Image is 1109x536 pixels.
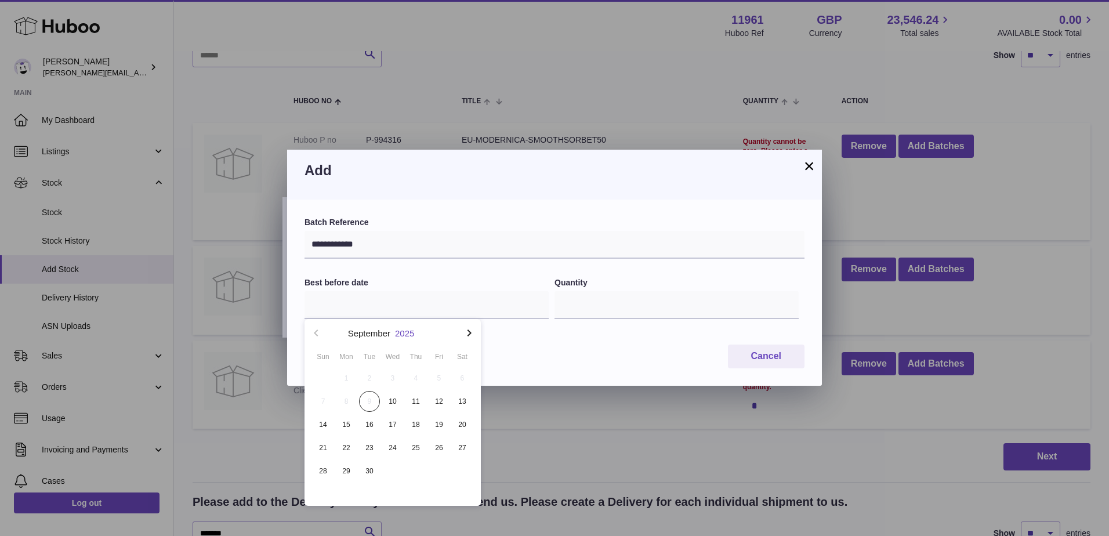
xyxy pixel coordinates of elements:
[427,352,451,362] div: Fri
[452,437,473,458] span: 27
[358,459,381,483] button: 30
[802,159,816,173] button: ×
[451,367,474,390] button: 6
[335,436,358,459] button: 22
[452,368,473,389] span: 6
[452,414,473,435] span: 20
[336,368,357,389] span: 1
[348,329,390,338] button: September
[313,414,334,435] span: 14
[381,413,404,436] button: 17
[382,437,403,458] span: 24
[404,436,427,459] button: 25
[336,414,357,435] span: 15
[311,390,335,413] button: 7
[404,413,427,436] button: 18
[359,414,380,435] span: 16
[336,461,357,481] span: 29
[451,436,474,459] button: 27
[305,217,804,228] label: Batch Reference
[358,436,381,459] button: 23
[429,368,450,389] span: 5
[313,461,334,481] span: 28
[305,277,549,288] label: Best before date
[335,367,358,390] button: 1
[451,413,474,436] button: 20
[452,391,473,412] span: 13
[359,391,380,412] span: 9
[311,459,335,483] button: 28
[405,391,426,412] span: 11
[358,390,381,413] button: 9
[336,391,357,412] span: 8
[305,161,804,180] h3: Add
[427,367,451,390] button: 5
[335,413,358,436] button: 15
[405,414,426,435] span: 18
[381,390,404,413] button: 10
[359,461,380,481] span: 30
[311,413,335,436] button: 14
[404,390,427,413] button: 11
[381,367,404,390] button: 3
[429,414,450,435] span: 19
[404,367,427,390] button: 4
[427,390,451,413] button: 12
[405,368,426,389] span: 4
[381,436,404,459] button: 24
[359,437,380,458] span: 23
[429,437,450,458] span: 26
[311,436,335,459] button: 21
[451,352,474,362] div: Sat
[382,414,403,435] span: 17
[358,352,381,362] div: Tue
[336,437,357,458] span: 22
[311,352,335,362] div: Sun
[358,413,381,436] button: 16
[335,352,358,362] div: Mon
[335,459,358,483] button: 29
[313,391,334,412] span: 7
[451,390,474,413] button: 13
[381,352,404,362] div: Wed
[405,437,426,458] span: 25
[335,390,358,413] button: 8
[427,436,451,459] button: 26
[359,368,380,389] span: 2
[358,367,381,390] button: 2
[554,277,799,288] label: Quantity
[395,329,414,338] button: 2025
[427,413,451,436] button: 19
[382,368,403,389] span: 3
[429,391,450,412] span: 12
[728,345,804,368] button: Cancel
[404,352,427,362] div: Thu
[382,391,403,412] span: 10
[313,437,334,458] span: 21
